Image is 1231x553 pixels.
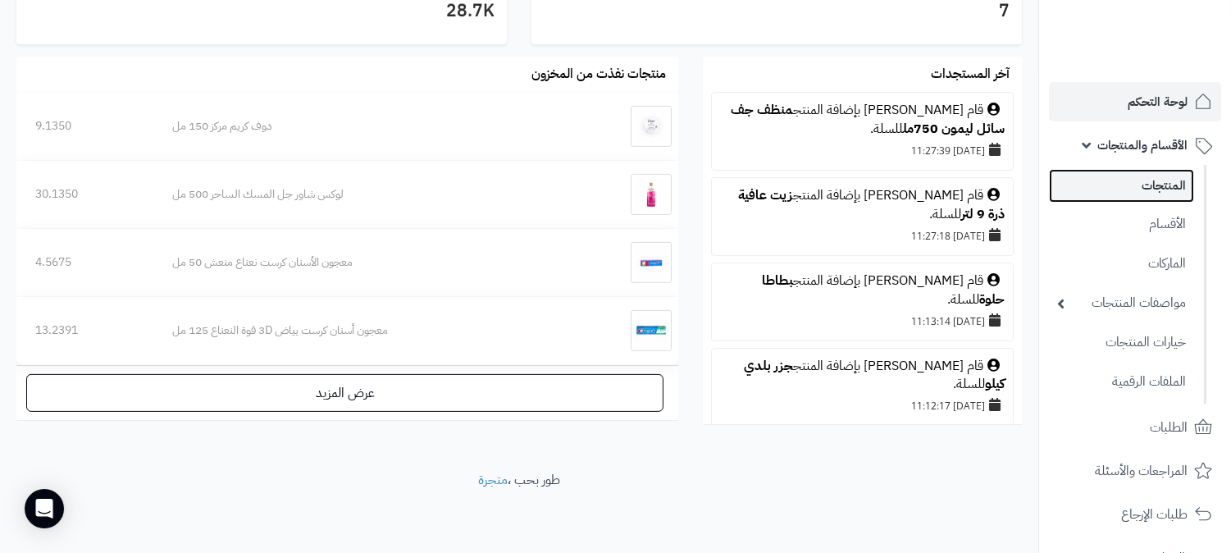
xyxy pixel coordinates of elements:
[1049,169,1194,203] a: المنتجات
[172,254,567,271] div: معجون الأسنان كرست نعناع منعش 50 مل
[1049,82,1221,121] a: لوحة التحكم
[720,272,1005,309] div: قام [PERSON_NAME] بإضافة المنتج للسلة.
[1049,286,1194,321] a: مواصفات المنتجات
[172,186,567,203] div: لوكس شاور جل المسك الساحر 500 مل
[1049,325,1194,360] a: خيارات المنتجات
[738,185,1005,224] a: زيت عافية ذرة 9 لتر
[1097,134,1188,157] span: الأقسام والمنتجات
[762,271,1005,309] a: بطاطا حلوة
[631,242,672,283] img: معجون الأسنان كرست نعناع منعش 50 مل
[531,67,666,82] h3: منتجات نفذت من المخزون
[35,254,134,271] div: 4.5675
[931,67,1010,82] h3: آخر المستجدات
[1095,459,1188,482] span: المراجعات والأسئلة
[172,322,567,339] div: معجون أسنان كرست بياض 3D قوة النعناع 125 مل
[478,470,508,490] a: متجرة
[1119,12,1215,47] img: logo-2.png
[1049,364,1194,400] a: الملفات الرقمية
[26,374,663,412] a: عرض المزيد
[720,139,1005,162] div: [DATE] 11:27:39
[720,394,1005,417] div: [DATE] 11:12:17
[172,118,567,135] div: دوف كريم مركز 150 مل
[1049,246,1194,281] a: الماركات
[1128,90,1188,113] span: لوحة التحكم
[1121,503,1188,526] span: طلبات الإرجاع
[720,224,1005,247] div: [DATE] 11:27:18
[35,186,134,203] div: 30.1350
[744,356,1005,395] a: جزر بلدي كيلو
[25,489,64,528] div: Open Intercom Messenger
[1150,416,1188,439] span: الطلبات
[720,101,1005,139] div: قام [PERSON_NAME] بإضافة المنتج للسلة.
[1049,408,1221,447] a: الطلبات
[631,174,672,215] img: لوكس شاور جل المسك الساحر 500 مل
[35,118,134,135] div: 9.1350
[1049,451,1221,491] a: المراجعات والأسئلة
[631,106,672,147] img: دوف كريم مركز 150 مل
[720,186,1005,224] div: قام [PERSON_NAME] بإضافة المنتج للسلة.
[1049,207,1194,242] a: الأقسام
[720,357,1005,395] div: قام [PERSON_NAME] بإضافة المنتج للسلة.
[1049,495,1221,534] a: طلبات الإرجاع
[720,309,1005,332] div: [DATE] 11:13:14
[631,310,672,351] img: معجون أسنان كرست بياض 3D قوة النعناع 125 مل
[35,322,134,339] div: 13.2391
[731,100,1005,139] a: منظف جف سائل ليمون 750مل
